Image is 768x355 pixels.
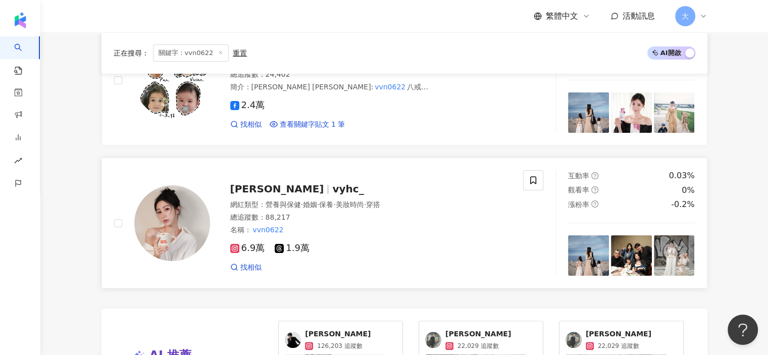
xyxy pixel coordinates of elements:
[366,200,380,209] span: 穿搭
[425,332,441,348] img: KOL Avatar
[425,329,537,350] a: KOL Avatar[PERSON_NAME]22,029 追蹤數
[568,92,609,133] img: post-image
[230,224,285,235] span: 名稱 ：
[669,170,695,181] div: 0.03%
[275,243,310,253] span: 1.9萬
[230,200,511,210] div: 網紅類型 ：
[728,315,758,345] iframe: Help Scout Beacon - Open
[285,332,301,348] img: KOL Avatar
[568,200,589,209] span: 漲粉率
[317,200,319,209] span: ·
[566,332,582,348] img: KOL Avatar
[230,183,324,195] span: [PERSON_NAME]
[251,224,285,235] mark: vvn0622
[270,120,345,130] a: 查看關鍵字貼文 1 筆
[305,329,371,339] span: [PERSON_NAME]
[373,81,407,92] mark: vvn0622
[230,100,265,111] span: 2.4萬
[568,172,589,180] span: 互動率
[303,200,317,209] span: 婚姻
[14,150,22,173] span: rise
[654,92,695,133] img: post-image
[457,341,499,350] span: 22,029 追蹤數
[230,120,262,130] a: 找相似
[598,341,639,350] span: 22,029 追蹤數
[319,200,333,209] span: 保養
[336,200,364,209] span: 美妝時尚
[566,329,677,350] a: KOL Avatar[PERSON_NAME]22,029 追蹤數
[230,70,511,80] div: 總追蹤數 ： 24,402
[114,49,149,57] span: 正在搜尋 ：
[682,185,694,196] div: 0%
[445,329,511,339] span: [PERSON_NAME]
[280,120,345,130] span: 查看關鍵字貼文 1 筆
[682,11,689,22] span: 大
[251,83,374,91] span: [PERSON_NAME] [PERSON_NAME]:
[317,341,362,350] span: 126,203 追蹤數
[101,158,707,288] a: KOL Avatar[PERSON_NAME]vyhc_網紅類型：營養與保健·婚姻·保養·美妝時尚·穿搭總追蹤數：88,217名稱：vvn06226.9萬1.9萬找相似互動率question-c...
[240,263,262,273] span: 找相似
[285,329,396,350] a: KOL Avatar[PERSON_NAME]126,203 追蹤數
[591,200,598,208] span: question-circle
[12,12,28,28] img: logo icon
[333,200,335,209] span: ·
[134,185,210,261] img: KOL Avatar
[233,49,247,57] div: 重置
[230,243,265,253] span: 6.9萬
[568,186,589,194] span: 觀看率
[623,11,655,21] span: 活動訊息
[230,263,262,273] a: 找相似
[240,120,262,130] span: 找相似
[266,200,301,209] span: 營養與保健
[153,44,229,62] span: 關鍵字：vvn0622
[230,213,511,223] div: 總追蹤數 ： 88,217
[654,235,695,276] img: post-image
[14,36,34,76] a: search
[134,42,210,118] img: KOL Avatar
[591,186,598,193] span: question-circle
[586,329,651,339] span: [PERSON_NAME]
[591,172,598,179] span: question-circle
[546,11,578,22] span: 繁體中文
[611,92,652,133] img: post-image
[301,200,303,209] span: ·
[568,235,609,276] img: post-image
[364,200,366,209] span: ·
[332,183,364,195] span: vyhc_
[671,199,694,210] div: -0.2%
[611,235,652,276] img: post-image
[101,15,707,145] a: KOL Avatar八珍八戒吃米估網紅類型：婚姻·營養與保健·家庭·穿搭總追蹤數：24,402簡介：[PERSON_NAME] [PERSON_NAME]:vvn0622八戒 [PERSON_N...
